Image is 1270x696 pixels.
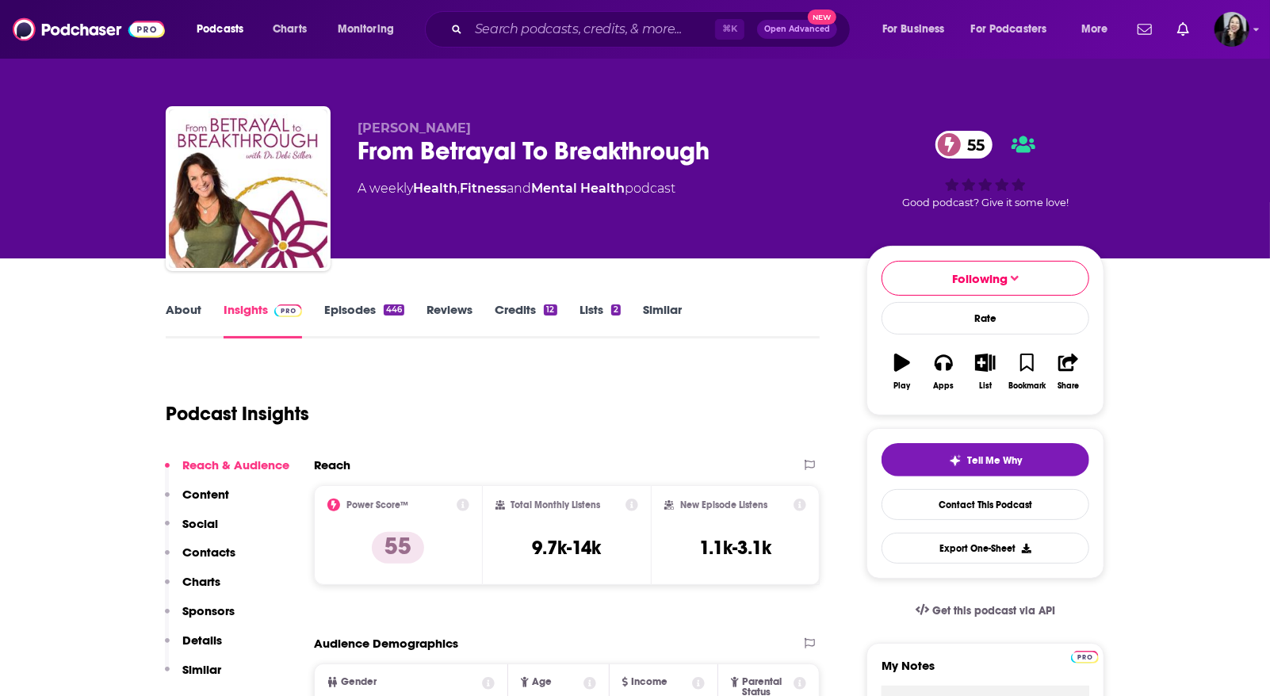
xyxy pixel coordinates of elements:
[951,131,993,159] span: 55
[182,633,222,648] p: Details
[699,536,771,560] h3: 1.1k-3.1k
[165,574,220,603] button: Charts
[1131,16,1158,43] a: Show notifications dropdown
[182,487,229,502] p: Content
[971,18,1047,40] span: For Podcasters
[165,487,229,516] button: Content
[274,304,302,317] img: Podchaser Pro
[643,302,682,338] a: Similar
[1006,343,1047,400] button: Bookmark
[182,603,235,618] p: Sponsors
[1215,12,1249,47] img: User Profile
[923,343,964,400] button: Apps
[894,381,911,391] div: Play
[341,677,377,687] span: Gender
[715,19,744,40] span: ⌘ K
[346,499,408,511] h2: Power Score™
[532,536,601,560] h3: 9.7k-14k
[1071,648,1099,663] a: Pro website
[338,18,394,40] span: Monitoring
[1215,12,1249,47] button: Show profile menu
[808,10,836,25] span: New
[1171,16,1195,43] a: Show notifications dropdown
[882,261,1089,296] button: Following
[544,304,557,315] div: 12
[165,457,289,487] button: Reach & Audience
[1008,381,1046,391] div: Bookmark
[531,181,625,196] a: Mental Health
[882,443,1089,476] button: tell me why sparkleTell Me Why
[532,677,552,687] span: Age
[413,181,457,196] a: Health
[882,533,1089,564] button: Export One-Sheet
[949,454,962,467] img: tell me why sparkle
[182,545,235,560] p: Contacts
[358,120,471,136] span: [PERSON_NAME]
[961,17,1070,42] button: open menu
[757,20,837,39] button: Open AdvancedNew
[469,17,715,42] input: Search podcasts, credits, & more...
[580,302,621,338] a: Lists2
[511,499,601,511] h2: Total Monthly Listens
[372,532,424,564] p: 55
[166,302,201,338] a: About
[186,17,264,42] button: open menu
[324,302,404,338] a: Episodes446
[314,457,350,472] h2: Reach
[1071,651,1099,663] img: Podchaser Pro
[495,302,557,338] a: Credits12
[457,181,460,196] span: ,
[882,489,1089,520] a: Contact This Podcast
[169,109,327,268] img: From Betrayal To Breakthrough
[882,18,945,40] span: For Business
[882,658,1089,686] label: My Notes
[182,457,289,472] p: Reach & Audience
[903,591,1068,630] a: Get this podcast via API
[611,304,621,315] div: 2
[965,343,1006,400] button: List
[165,516,218,545] button: Social
[882,302,1089,335] div: Rate
[358,179,675,198] div: A weekly podcast
[952,271,1008,286] span: Following
[1070,17,1128,42] button: open menu
[680,499,767,511] h2: New Episode Listens
[262,17,316,42] a: Charts
[1048,343,1089,400] button: Share
[327,17,415,42] button: open menu
[934,381,954,391] div: Apps
[1215,12,1249,47] span: Logged in as marypoffenroth
[631,677,668,687] span: Income
[1081,18,1108,40] span: More
[440,11,866,48] div: Search podcasts, credits, & more...
[165,662,221,691] button: Similar
[166,402,309,426] h1: Podcast Insights
[902,197,1069,208] span: Good podcast? Give it some love!
[866,120,1104,219] div: 55Good podcast? Give it some love!
[460,181,507,196] a: Fitness
[764,25,830,33] span: Open Advanced
[427,302,472,338] a: Reviews
[932,604,1055,618] span: Get this podcast via API
[13,14,165,44] img: Podchaser - Follow, Share and Rate Podcasts
[979,381,992,391] div: List
[1058,381,1079,391] div: Share
[273,18,307,40] span: Charts
[507,181,531,196] span: and
[314,636,458,651] h2: Audience Demographics
[384,304,404,315] div: 446
[182,574,220,589] p: Charts
[165,545,235,574] button: Contacts
[935,131,993,159] a: 55
[165,603,235,633] button: Sponsors
[968,454,1023,467] span: Tell Me Why
[165,633,222,662] button: Details
[882,343,923,400] button: Play
[182,662,221,677] p: Similar
[182,516,218,531] p: Social
[197,18,243,40] span: Podcasts
[871,17,965,42] button: open menu
[224,302,302,338] a: InsightsPodchaser Pro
